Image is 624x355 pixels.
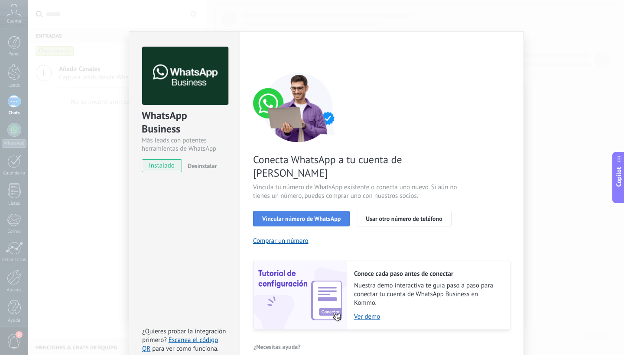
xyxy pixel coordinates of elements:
span: Vincular número de WhatsApp [262,216,341,222]
span: Copilot [614,167,623,187]
span: Desinstalar [188,162,217,170]
span: Vincula tu número de WhatsApp existente o conecta uno nuevo. Si aún no tienes un número, puedes c... [253,183,459,200]
span: ¿Necesitas ayuda? [253,344,301,350]
span: instalado [142,159,182,172]
a: Escanea el código QR [142,336,218,353]
span: Nuestra demo interactiva te guía paso a paso para conectar tu cuenta de WhatsApp Business en Kommo. [354,281,501,307]
button: Comprar un número [253,237,309,245]
button: Usar otro número de teléfono [357,211,451,226]
img: connect number [253,73,344,142]
span: ¿Quieres probar la integración primero? [142,327,226,344]
img: logo_main.png [142,47,228,105]
h2: Conoce cada paso antes de conectar [354,270,501,278]
button: Vincular número de WhatsApp [253,211,350,226]
button: Desinstalar [184,159,217,172]
span: para ver cómo funciona. [152,345,218,353]
div: Más leads con potentes herramientas de WhatsApp [142,136,227,153]
span: Conecta WhatsApp a tu cuenta de [PERSON_NAME] [253,153,459,180]
span: Usar otro número de teléfono [366,216,442,222]
div: WhatsApp Business [142,109,227,136]
a: Ver demo [354,313,501,321]
button: ¿Necesitas ayuda? [253,340,301,353]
